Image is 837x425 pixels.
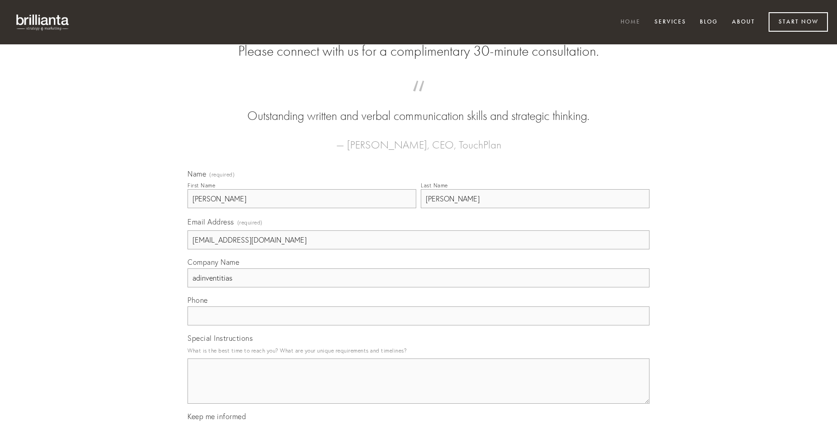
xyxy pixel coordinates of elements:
[188,334,253,343] span: Special Instructions
[188,412,246,421] span: Keep me informed
[769,12,828,32] a: Start Now
[649,15,692,30] a: Services
[726,15,761,30] a: About
[421,182,448,189] div: Last Name
[202,90,635,107] span: “
[188,43,649,60] h2: Please connect with us for a complimentary 30-minute consultation.
[188,217,234,226] span: Email Address
[209,172,235,177] span: (required)
[694,15,724,30] a: Blog
[615,15,646,30] a: Home
[188,258,239,267] span: Company Name
[188,344,649,357] p: What is the best time to reach you? What are your unique requirements and timelines?
[9,9,77,35] img: brillianta - research, strategy, marketing
[188,296,208,305] span: Phone
[237,216,263,229] span: (required)
[188,169,206,178] span: Name
[202,90,635,125] blockquote: Outstanding written and verbal communication skills and strategic thinking.
[188,182,215,189] div: First Name
[202,125,635,154] figcaption: — [PERSON_NAME], CEO, TouchPlan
